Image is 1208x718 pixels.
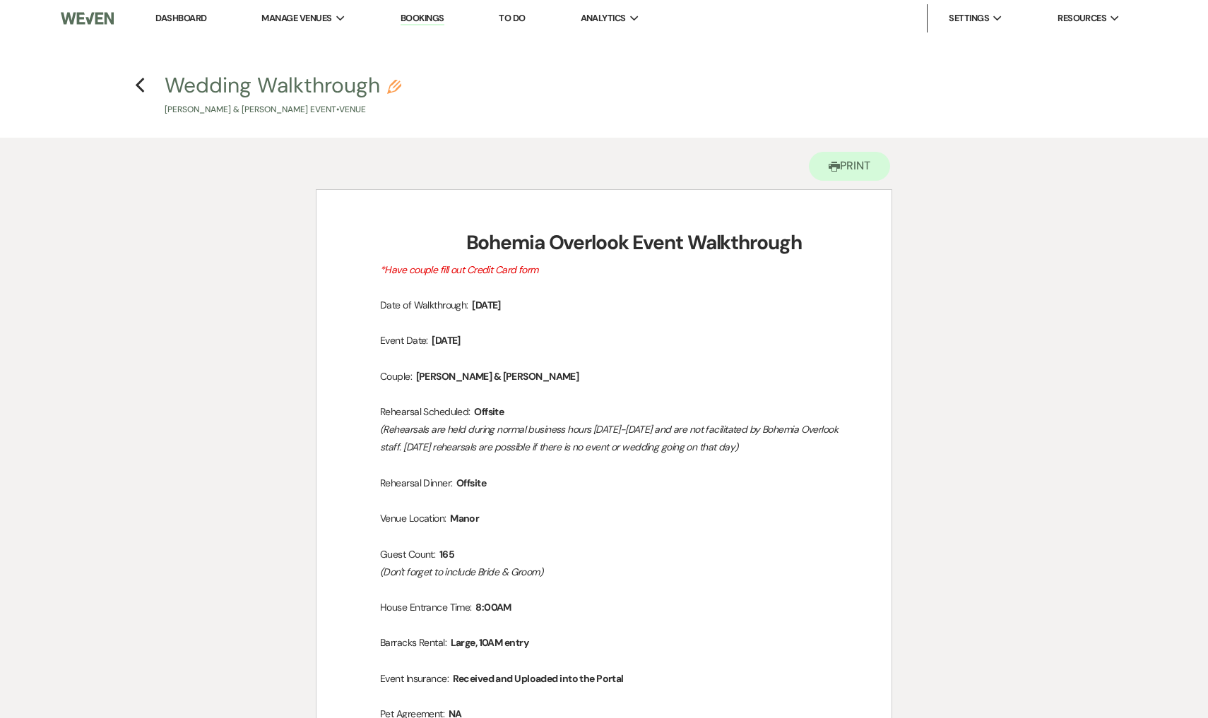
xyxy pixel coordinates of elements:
em: (Rehearsals are held during normal business hours [DATE]-[DATE] and are not facilitated by Bohemi... [380,423,841,453]
span: Received and Uploaded into the Portal [451,671,625,687]
span: Large, 10AM entry [449,635,530,651]
span: [PERSON_NAME] & [PERSON_NAME] [415,369,581,385]
span: 8:00AM [474,599,513,616]
span: Offsite [455,475,487,491]
span: 165 [438,546,456,563]
img: Weven Logo [61,4,114,33]
a: Bookings [401,12,444,25]
span: Offsite [473,404,505,420]
p: Venue Location: [350,510,858,527]
button: Wedding Walkthrough[PERSON_NAME] & [PERSON_NAME] Event•Venue [165,75,401,116]
span: Manor [449,510,480,527]
p: House Entrance Time: [350,599,858,616]
em: *Have couple fill out Credit Card form [380,263,538,276]
a: To Do [499,12,525,24]
p: Couple: [350,368,858,385]
button: Print [809,152,890,181]
p: Rehearsal Dinner: [350,474,858,492]
p: Barracks Rental: [350,634,858,652]
a: Dashboard [155,12,206,24]
span: Manage Venues [261,11,331,25]
span: Analytics [581,11,626,25]
span: [DATE] [430,333,462,349]
span: [DATE] [470,297,502,313]
em: (Don't forget to include Bride & Groom) [380,566,543,578]
span: Settings [949,11,989,25]
p: Event Date: [350,332,858,349]
p: Date of Walkthrough: [350,297,858,314]
p: Rehearsal Scheduled: [350,403,858,421]
p: Event Insurance: [350,670,858,688]
strong: Bohemia Overlook Event Walkthrough [466,229,802,256]
p: Guest Count: [350,546,858,563]
p: [PERSON_NAME] & [PERSON_NAME] Event • Venue [165,103,401,116]
span: Resources [1058,11,1106,25]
